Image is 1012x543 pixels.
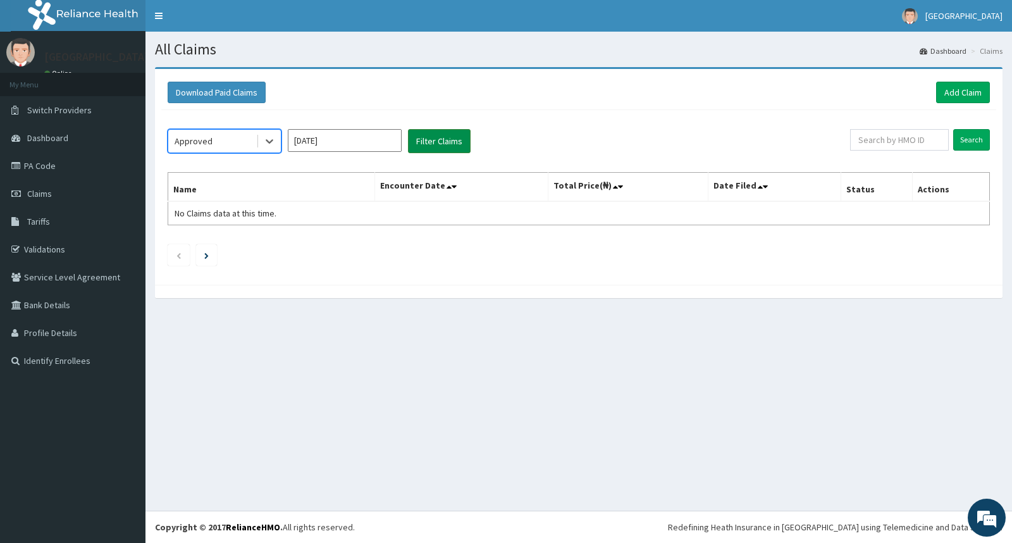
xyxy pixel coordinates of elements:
[850,129,949,151] input: Search by HMO ID
[155,521,283,533] strong: Copyright © 2017 .
[288,129,402,152] input: Select Month and Year
[175,135,213,147] div: Approved
[375,173,548,202] th: Encounter Date
[145,511,1012,543] footer: All rights reserved.
[73,159,175,287] span: We're online!
[175,208,276,219] span: No Claims data at this time.
[207,6,238,37] div: Minimize live chat window
[66,71,213,87] div: Chat with us now
[204,249,209,261] a: Next page
[27,132,68,144] span: Dashboard
[6,38,35,66] img: User Image
[968,46,1003,56] li: Claims
[168,82,266,103] button: Download Paid Claims
[226,521,280,533] a: RelianceHMO
[920,46,966,56] a: Dashboard
[408,129,471,153] button: Filter Claims
[155,41,1003,58] h1: All Claims
[6,346,241,390] textarea: Type your message and hit 'Enter'
[44,51,149,63] p: [GEOGRAPHIC_DATA]
[27,104,92,116] span: Switch Providers
[912,173,989,202] th: Actions
[953,129,990,151] input: Search
[936,82,990,103] a: Add Claim
[708,173,841,202] th: Date Filed
[925,10,1003,22] span: [GEOGRAPHIC_DATA]
[27,188,52,199] span: Claims
[548,173,708,202] th: Total Price(₦)
[44,69,75,78] a: Online
[902,8,918,24] img: User Image
[668,521,1003,534] div: Redefining Heath Insurance in [GEOGRAPHIC_DATA] using Telemedicine and Data Science!
[23,63,51,95] img: d_794563401_company_1708531726252_794563401
[841,173,912,202] th: Status
[176,249,182,261] a: Previous page
[168,173,375,202] th: Name
[27,216,50,227] span: Tariffs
